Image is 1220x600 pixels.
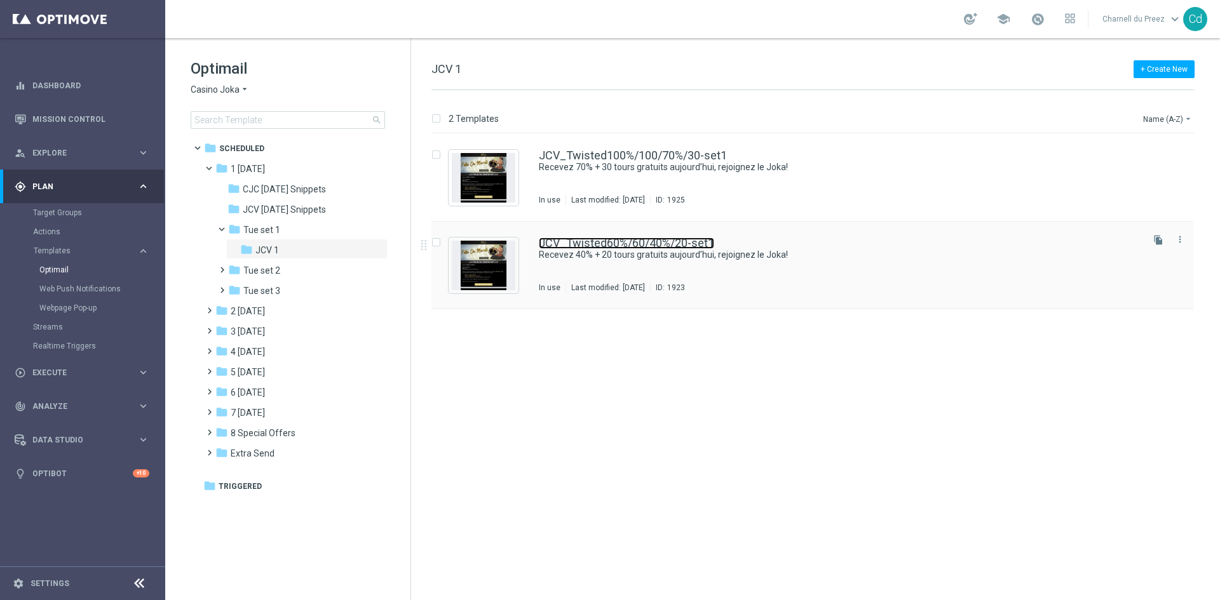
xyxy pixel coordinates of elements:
i: folder [203,479,216,492]
div: play_circle_outline Execute keyboard_arrow_right [14,368,150,378]
button: track_changes Analyze keyboard_arrow_right [14,401,150,411]
button: equalizer Dashboard [14,81,150,91]
span: 3 Thursday [231,326,265,337]
a: Recevez 40% + 20 tours gratuits aujourd’hui, rejoignez le Joka! [539,249,1111,261]
i: person_search [15,147,26,159]
span: JCV 1 [431,62,461,76]
span: Scheduled [219,143,264,154]
span: Extra Send [231,448,274,459]
a: JCV_Twisted60%/60/40%/20-set1 [539,237,714,249]
div: Dashboard [15,69,149,102]
i: keyboard_arrow_right [137,147,149,159]
span: school [996,12,1010,26]
i: folder [215,426,228,439]
button: Casino Joka arrow_drop_down [191,84,250,96]
span: 8 Special Offers [231,427,295,439]
a: Realtime Triggers [33,341,132,351]
div: In use [539,195,560,205]
i: folder [215,162,228,175]
i: folder [215,406,228,418]
i: lightbulb [15,468,26,479]
span: Triggered [219,481,262,492]
button: + Create New [1134,60,1195,78]
div: Data Studio [15,434,137,446]
div: Explore [15,147,137,159]
button: Templates keyboard_arrow_right [33,246,150,256]
div: Optibot [15,457,149,490]
span: Execute [32,369,137,377]
div: 1925 [667,195,685,205]
div: 1923 [667,283,685,293]
i: folder [215,446,228,459]
i: arrow_drop_down [240,84,250,96]
span: Tue set 3 [243,285,280,297]
i: file_copy [1153,235,1163,245]
a: Webpage Pop-up [39,303,132,313]
div: Optimail [39,260,164,279]
div: Realtime Triggers [33,337,164,356]
span: Templates [34,247,125,255]
i: folder [215,385,228,398]
i: play_circle_outline [15,367,26,378]
span: 7 Monday [231,407,265,418]
button: person_search Explore keyboard_arrow_right [14,148,150,158]
a: Mission Control [32,102,149,136]
a: Recevez 70% + 30 tours gratuits aujourd’hui, rejoignez le Joka! [539,161,1111,173]
div: Last modified: [DATE] [566,283,650,293]
span: Tue set 1 [243,224,280,236]
span: Explore [32,149,137,157]
a: JCV_Twisted100%/100/70%/30-set1 [539,150,727,161]
i: folder [228,284,241,297]
i: folder [215,304,228,317]
span: search [372,115,382,125]
div: Recevez 40% + 20 tours gratuits aujourd’hui, rejoignez le Joka! [539,249,1140,261]
div: Actions [33,222,164,241]
div: Mission Control [15,102,149,136]
div: In use [539,283,560,293]
button: Data Studio keyboard_arrow_right [14,435,150,445]
p: 2 Templates [449,113,499,124]
span: Analyze [32,403,137,410]
button: gps_fixed Plan keyboard_arrow_right [14,182,150,192]
div: Press SPACE to select this row. [419,134,1217,222]
button: Mission Control [14,114,150,124]
span: CJC Tuesday Snippets [243,183,326,195]
a: Actions [33,227,132,237]
i: folder [227,203,240,215]
i: keyboard_arrow_right [137,400,149,412]
a: Settings [30,580,69,587]
a: Dashboard [32,69,149,102]
i: folder [204,142,217,154]
button: more_vert [1174,232,1186,247]
div: Streams [33,317,164,337]
i: settings [13,578,24,589]
span: Plan [32,183,137,190]
span: Data Studio [32,436,137,444]
span: 5 Saturday [231,366,265,378]
span: JCV Tuesday Snippets [243,204,326,215]
a: Web Push Notifications [39,284,132,294]
div: ID: [650,195,685,205]
i: folder [215,324,228,337]
i: gps_fixed [15,181,26,192]
a: Target Groups [33,208,132,218]
img: 1923.jpeg [452,241,515,290]
span: keyboard_arrow_down [1168,12,1182,26]
i: more_vert [1175,234,1185,244]
button: lightbulb Optibot +10 [14,469,150,479]
div: Target Groups [33,203,164,222]
span: 6 Sunday [231,387,265,398]
a: Streams [33,322,132,332]
i: folder [228,223,241,236]
i: track_changes [15,401,26,412]
div: Webpage Pop-up [39,298,164,317]
div: Execute [15,367,137,378]
i: folder [215,365,228,378]
div: Cd [1183,7,1207,31]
